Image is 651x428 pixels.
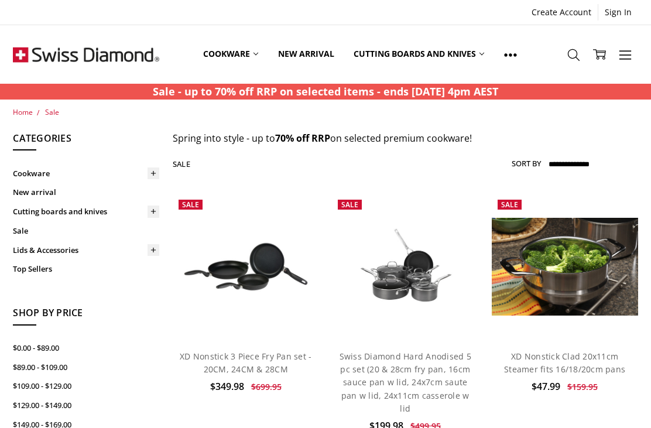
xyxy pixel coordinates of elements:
[13,259,159,279] a: Top Sellers
[501,200,518,210] span: Sale
[567,381,598,392] span: $159.95
[13,376,159,396] a: $109.00 - $129.00
[598,4,638,20] a: Sign In
[494,28,527,81] a: Show All
[173,132,472,145] span: Spring into style - up to on selected premium cookware!
[173,230,319,303] img: XD Nonstick 3 Piece Fry Pan set - 20CM, 24CM & 28CM
[13,358,159,377] a: $89.00 - $109.00
[275,132,330,145] strong: 70% off RRP
[180,351,311,375] a: XD Nonstick 3 Piece Fry Pan set - 20CM, 24CM & 28CM
[193,28,268,80] a: Cookware
[13,338,159,358] a: $0.00 - $89.00
[344,28,494,80] a: Cutting boards and knives
[492,218,638,316] img: XD Nonstick Clad 20x11cm Steamer fits 16/18/20cm pans
[13,25,159,84] img: Free Shipping On Every Order
[504,351,625,375] a: XD Nonstick Clad 20x11cm Steamer fits 16/18/20cm pans
[13,306,159,326] h5: Shop By Price
[13,164,159,183] a: Cookware
[13,202,159,221] a: Cutting boards and knives
[153,84,498,98] strong: Sale - up to 70% off RRP on selected items - ends [DATE] 4pm AEST
[332,194,478,340] a: Swiss Diamond Hard Anodised 5 pc set (20 & 28cm fry pan, 16cm sauce pan w lid, 24x7cm saute pan w...
[13,221,159,241] a: Sale
[13,241,159,260] a: Lids & Accessories
[512,154,541,173] label: Sort By
[173,159,190,169] h1: Sale
[268,28,344,80] a: New arrival
[13,396,159,415] a: $129.00 - $149.00
[340,351,471,415] a: Swiss Diamond Hard Anodised 5 pc set (20 & 28cm fry pan, 16cm sauce pan w lid, 24x7cm saute pan w...
[13,107,33,117] a: Home
[492,194,638,340] a: XD Nonstick Clad 20x11cm Steamer fits 16/18/20cm pans
[532,380,560,393] span: $47.99
[173,194,319,340] a: XD Nonstick 3 Piece Fry Pan set - 20CM, 24CM & 28CM
[182,200,199,210] span: Sale
[45,107,59,117] a: Sale
[332,217,478,316] img: Swiss Diamond Hard Anodised 5 pc set (20 & 28cm fry pan, 16cm sauce pan w lid, 24x7cm saute pan w...
[525,4,598,20] a: Create Account
[210,380,244,393] span: $349.98
[341,200,358,210] span: Sale
[13,131,159,151] h5: Categories
[13,183,159,202] a: New arrival
[251,381,282,392] span: $699.95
